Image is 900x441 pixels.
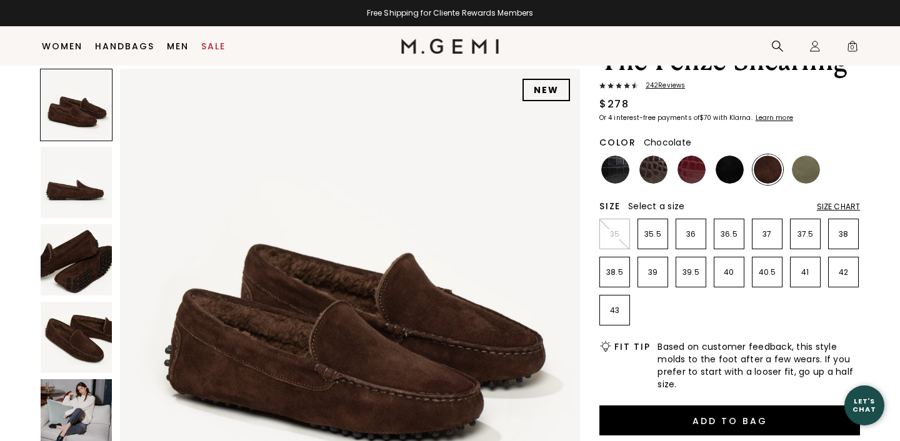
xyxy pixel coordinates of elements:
[599,201,621,211] h2: Size
[599,97,629,112] div: $278
[829,267,858,277] p: 42
[714,229,744,239] p: 36.5
[713,113,754,122] klarna-placement-style-body: with Klarna
[638,82,685,89] span: 242 Review s
[638,267,667,277] p: 39
[599,405,860,435] button: Add to Bag
[714,267,744,277] p: 40
[791,229,820,239] p: 37.5
[754,156,782,184] img: Chocolate
[600,229,629,239] p: 35
[756,113,793,122] klarna-placement-style-cta: Learn more
[676,267,706,277] p: 39.5
[844,397,884,413] div: Let's Chat
[522,79,570,101] div: NEW
[600,305,629,315] p: 43
[846,42,859,55] span: 0
[41,224,112,295] img: The Felize Shearling
[600,267,629,277] p: 38.5
[599,113,699,122] klarna-placement-style-body: Or 4 interest-free payments of
[638,229,667,239] p: 35.5
[644,136,691,149] span: Chocolate
[95,41,154,51] a: Handbags
[614,342,650,352] h2: Fit Tip
[167,41,189,51] a: Men
[201,41,226,51] a: Sale
[677,156,706,184] img: Burgundy Croc
[599,137,636,147] h2: Color
[752,229,782,239] p: 37
[42,41,82,51] a: Women
[716,156,744,184] img: Black
[752,267,782,277] p: 40.5
[41,147,112,218] img: The Felize Shearling
[817,202,860,212] div: Size Chart
[754,114,793,122] a: Learn more
[599,82,860,92] a: 242Reviews
[639,156,667,184] img: Chocolate Croc
[676,229,706,239] p: 36
[41,302,112,373] img: The Felize Shearling
[657,340,860,390] span: Based on customer feedback, this style molds to the foot after a few wears. If you prefer to star...
[699,113,711,122] klarna-placement-style-amount: $70
[829,229,858,239] p: 38
[601,156,629,184] img: Black Croc
[791,267,820,277] p: 41
[401,39,499,54] img: M.Gemi
[792,156,820,184] img: Olive
[628,200,684,212] span: Select a size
